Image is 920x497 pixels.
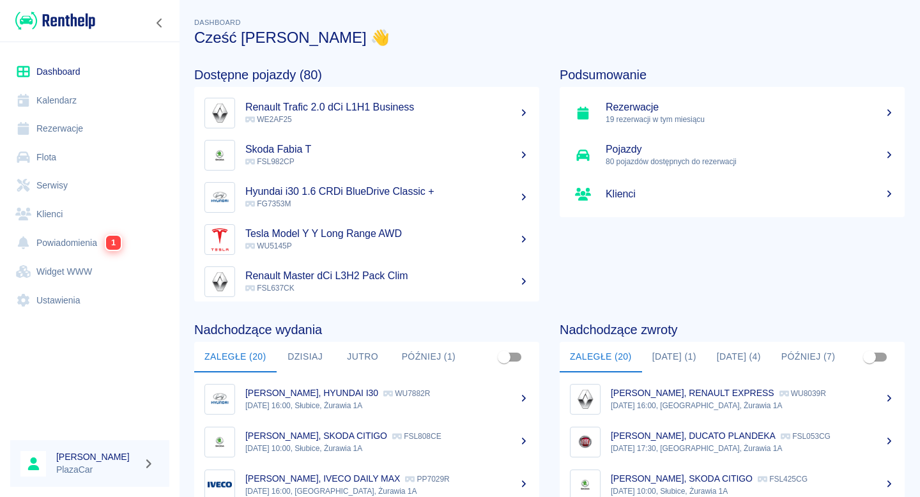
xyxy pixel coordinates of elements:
[194,134,539,176] a: ImageSkoda Fabia T FSL982CP
[492,345,516,369] span: Pokaż przypisane tylko do mnie
[611,388,774,398] p: [PERSON_NAME], RENAULT EXPRESS
[10,257,169,286] a: Widget WWW
[611,486,894,497] p: [DATE] 10:00, Słubice, Żurawia 1A
[560,342,642,372] button: Zaległe (20)
[611,431,776,441] p: [PERSON_NAME], DUCATO PLANDEKA
[10,86,169,115] a: Kalendarz
[194,218,539,261] a: ImageTesla Model Y Y Long Range AWD WU5145P
[194,420,539,463] a: Image[PERSON_NAME], SKODA CITIGO FSL808CE[DATE] 10:00, Słubice, Żurawia 1A
[194,92,539,134] a: ImageRenault Trafic 2.0 dCi L1H1 Business WE2AF25
[606,114,894,125] p: 19 rezerwacji w tym miesiącu
[560,322,905,337] h4: Nadchodzące zwroty
[208,270,232,294] img: Image
[334,342,392,372] button: Jutro
[771,342,846,372] button: Później (7)
[606,156,894,167] p: 80 pojazdów dostępnych do rezerwacji
[10,228,169,257] a: Powiadomienia1
[245,400,529,411] p: [DATE] 16:00, Słubice, Żurawia 1A
[194,29,905,47] h3: Cześć [PERSON_NAME] 👋
[560,92,905,134] a: Rezerwacje19 rezerwacji w tym miesiącu
[208,185,232,210] img: Image
[245,143,529,156] h5: Skoda Fabia T
[15,10,95,31] img: Renthelp logo
[208,473,232,497] img: Image
[56,450,138,463] h6: [PERSON_NAME]
[606,188,894,201] h5: Klienci
[707,342,771,372] button: [DATE] (4)
[573,430,597,454] img: Image
[573,387,597,411] img: Image
[208,143,232,167] img: Image
[277,342,334,372] button: Dzisiaj
[606,143,894,156] h5: Pojazdy
[560,176,905,212] a: Klienci
[208,101,232,125] img: Image
[245,241,292,250] span: WU5145P
[560,420,905,463] a: Image[PERSON_NAME], DUCATO PLANDEKA FSL053CG[DATE] 17:30, [GEOGRAPHIC_DATA], Żurawia 1A
[194,378,539,420] a: Image[PERSON_NAME], HYUNDAI I30 WU7882R[DATE] 16:00, Słubice, Żurawia 1A
[10,286,169,315] a: Ustawienia
[56,463,138,477] p: PlazaCar
[106,236,121,250] span: 1
[611,443,894,454] p: [DATE] 17:30, [GEOGRAPHIC_DATA], Żurawia 1A
[392,342,466,372] button: Później (1)
[611,400,894,411] p: [DATE] 16:00, [GEOGRAPHIC_DATA], Żurawia 1A
[245,486,529,497] p: [DATE] 16:00, [GEOGRAPHIC_DATA], Żurawia 1A
[208,387,232,411] img: Image
[194,322,539,337] h4: Nadchodzące wydania
[405,475,449,484] p: PP7029R
[150,15,169,31] button: Zwiń nawigację
[573,473,597,497] img: Image
[194,67,539,82] h4: Dostępne pojazdy (80)
[194,261,539,303] a: ImageRenault Master dCi L3H2 Pack Clim FSL637CK
[245,157,295,166] span: FSL982CP
[781,432,831,441] p: FSL053CG
[245,431,387,441] p: [PERSON_NAME], SKODA CITIGO
[857,345,882,369] span: Pokaż przypisane tylko do mnie
[245,473,400,484] p: [PERSON_NAME], IVECO DAILY MAX
[392,432,441,441] p: FSL808CE
[194,176,539,218] a: ImageHyundai i30 1.6 CRDi BlueDrive Classic + FG7353M
[758,475,808,484] p: FSL425CG
[245,115,292,124] span: WE2AF25
[10,171,169,200] a: Serwisy
[245,443,529,454] p: [DATE] 10:00, Słubice, Żurawia 1A
[606,101,894,114] h5: Rezerwacje
[560,67,905,82] h4: Podsumowanie
[245,284,295,293] span: FSL637CK
[10,114,169,143] a: Rezerwacje
[245,270,529,282] h5: Renault Master dCi L3H2 Pack Clim
[383,389,430,398] p: WU7882R
[245,101,529,114] h5: Renault Trafic 2.0 dCi L1H1 Business
[10,143,169,172] a: Flota
[10,10,95,31] a: Renthelp logo
[611,473,753,484] p: [PERSON_NAME], SKODA CITIGO
[194,19,241,26] span: Dashboard
[10,200,169,229] a: Klienci
[10,57,169,86] a: Dashboard
[245,388,378,398] p: [PERSON_NAME], HYUNDAI I30
[245,227,529,240] h5: Tesla Model Y Y Long Range AWD
[245,185,529,198] h5: Hyundai i30 1.6 CRDi BlueDrive Classic +
[194,342,277,372] button: Zaległe (20)
[779,389,826,398] p: WU8039R
[560,134,905,176] a: Pojazdy80 pojazdów dostępnych do rezerwacji
[560,378,905,420] a: Image[PERSON_NAME], RENAULT EXPRESS WU8039R[DATE] 16:00, [GEOGRAPHIC_DATA], Żurawia 1A
[642,342,707,372] button: [DATE] (1)
[245,199,291,208] span: FG7353M
[208,430,232,454] img: Image
[208,227,232,252] img: Image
